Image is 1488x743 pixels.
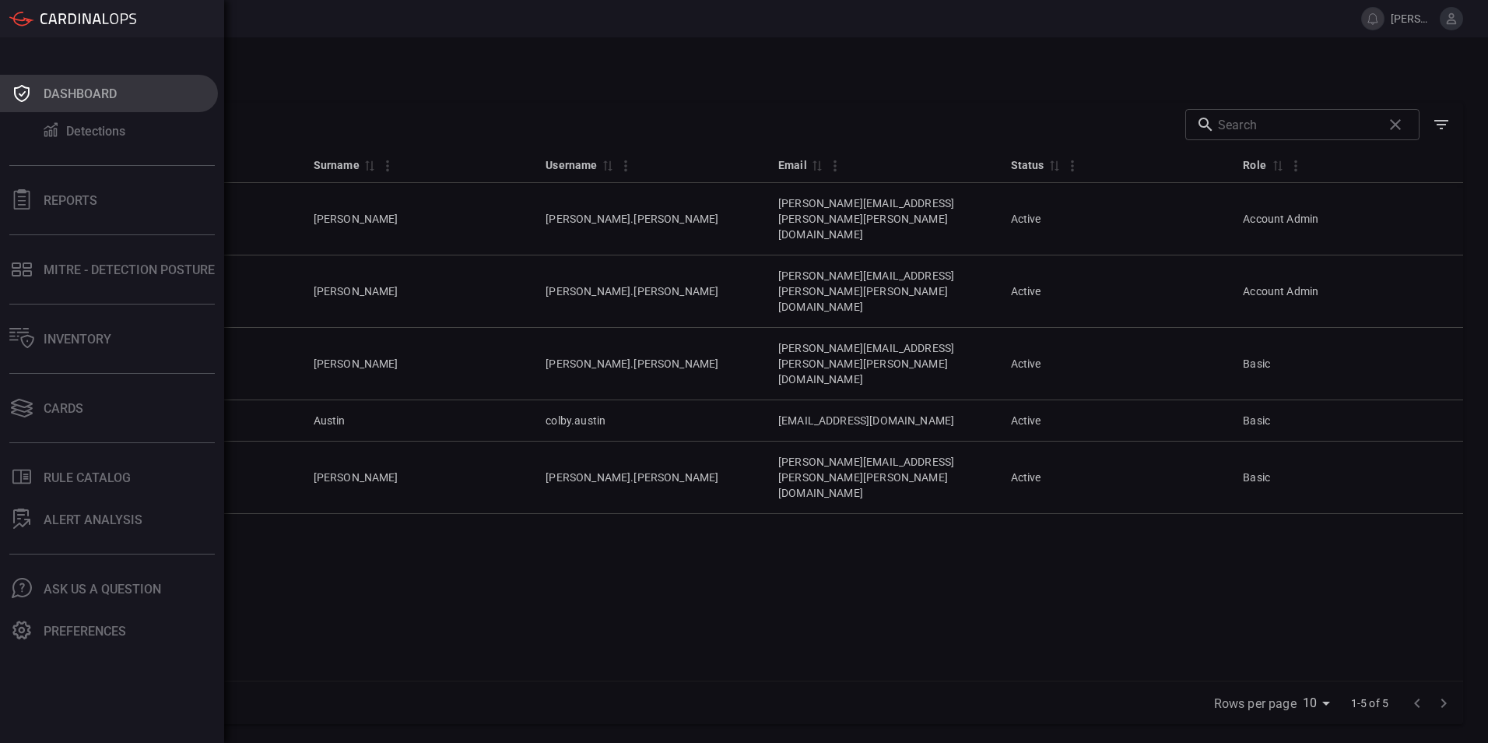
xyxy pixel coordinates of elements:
[44,624,126,639] div: Preferences
[44,86,117,101] div: Dashboard
[823,153,848,178] button: Column Actions
[1243,156,1268,174] div: Role
[66,124,125,139] div: Detections
[301,255,534,328] td: [PERSON_NAME]
[998,183,1231,255] td: Active
[807,158,826,172] span: Sort by Email ascending
[44,332,111,347] div: Inventory
[1391,12,1434,25] span: [PERSON_NAME].[PERSON_NAME]
[598,158,616,172] span: Sort by Username ascending
[1382,111,1409,138] span: Clear search
[533,255,766,328] td: [PERSON_NAME].[PERSON_NAME]
[998,442,1231,514] td: Active
[314,156,360,174] div: Surname
[533,442,766,514] td: [PERSON_NAME].[PERSON_NAME]
[546,156,597,174] div: Username
[766,442,998,514] td: [PERSON_NAME][EMAIL_ADDRESS][PERSON_NAME][PERSON_NAME][DOMAIN_NAME]
[766,255,998,328] td: [PERSON_NAME][EMAIL_ADDRESS][PERSON_NAME][PERSON_NAME][DOMAIN_NAME]
[44,262,215,277] div: MITRE - Detection Posture
[1345,695,1395,711] span: 1-5 of 5
[613,153,638,178] button: Column Actions
[44,512,142,527] div: ALERT ANALYSIS
[301,328,534,400] td: [PERSON_NAME]
[301,400,534,442] td: Austin
[1426,109,1457,140] button: Show/Hide filters
[533,328,766,400] td: [PERSON_NAME].[PERSON_NAME]
[766,183,998,255] td: [PERSON_NAME][EMAIL_ADDRESS][PERSON_NAME][PERSON_NAME][DOMAIN_NAME]
[533,183,766,255] td: [PERSON_NAME].[PERSON_NAME]
[778,156,807,174] div: Email
[766,328,998,400] td: [PERSON_NAME][EMAIL_ADDRESS][PERSON_NAME][PERSON_NAME][DOMAIN_NAME]
[1044,158,1063,172] span: Sort by Status ascending
[1230,400,1463,442] td: Basic
[1283,153,1308,178] button: Column Actions
[360,158,378,172] span: Sort by Surname ascending
[44,401,83,416] div: Cards
[1430,695,1457,710] span: Go to next page
[998,255,1231,328] td: Active
[1230,255,1463,328] td: Account Admin
[44,193,97,208] div: Reports
[1218,109,1376,140] input: Search
[301,183,534,255] td: [PERSON_NAME]
[301,442,534,514] td: [PERSON_NAME]
[375,153,400,178] button: Column Actions
[998,400,1231,442] td: Active
[1214,695,1297,713] label: Rows per page
[998,328,1231,400] td: Active
[44,470,131,485] div: Rule Catalog
[1268,158,1286,172] span: Sort by Role ascending
[1230,442,1463,514] td: Basic
[1011,156,1044,174] div: Status
[1230,328,1463,400] td: Basic
[68,56,1463,78] h1: User Management
[533,400,766,442] td: colby.austin
[1303,691,1335,716] div: Rows per page
[1404,695,1430,710] span: Go to previous page
[1060,153,1085,178] button: Column Actions
[1230,183,1463,255] td: Account Admin
[44,582,161,597] div: Ask Us A Question
[766,400,998,442] td: [EMAIL_ADDRESS][DOMAIN_NAME]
